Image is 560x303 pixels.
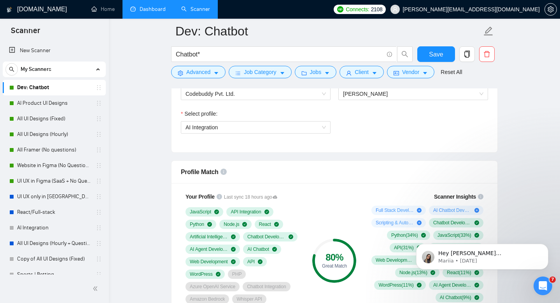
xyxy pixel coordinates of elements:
a: React/Full-stack [17,204,91,220]
span: check-circle [214,210,219,214]
span: holder [96,162,102,169]
span: double-left [93,285,100,292]
span: check-circle [272,247,277,252]
button: barsJob Categorycaret-down [229,66,291,78]
span: 7 [549,277,556,283]
span: AI Chatbot [247,246,269,252]
a: All UI Designs (Hourly) [17,127,91,142]
span: WordPress ( 11 %) [378,282,413,288]
span: Hey [PERSON_NAME][EMAIL_ADDRESS][DOMAIN_NAME], Looks like your Upwork agency Codebuddy Pvt. Ltd. ... [34,23,131,137]
span: check-circle [231,259,236,264]
span: holder [96,100,102,106]
span: caret-down [372,70,377,76]
span: API [247,259,255,265]
span: bars [235,70,241,76]
span: holder [96,147,102,153]
a: AI Product UI Designs [17,95,91,111]
button: copy [459,46,475,62]
span: JavaScript [190,209,211,215]
p: Message from Mariia, sent 3d ago [34,30,134,37]
button: idcardVendorcaret-down [387,66,434,78]
span: check-circle [474,283,479,287]
span: Chatbot Development [247,234,285,240]
span: AI Agent Development [190,246,228,252]
span: delete [479,51,494,58]
span: Scanner [5,25,46,41]
button: search [397,46,413,62]
span: Web Development [190,259,228,265]
span: caret-down [280,70,285,76]
span: AI Chatbot Development ( 17 %) [433,207,471,213]
span: info-circle [387,52,392,57]
button: settingAdvancedcaret-down [171,66,226,78]
span: Profile Match [181,169,219,175]
span: check-circle [231,234,236,239]
span: Chatbot Development ( 34 %) [433,220,471,226]
span: info-circle [217,194,222,199]
input: Search Freelance Jobs... [176,49,383,59]
span: Web Development ( 18 %) [376,257,414,263]
a: New Scanner [9,43,100,58]
a: Reset All [441,68,462,76]
span: holder [96,116,102,122]
button: setting [544,3,557,16]
a: All Framer (No questions) [17,142,91,158]
span: Node.js ( 13 %) [399,270,427,276]
span: Artificial Intelligence [190,234,228,240]
span: search [397,51,412,58]
span: folder [301,70,307,76]
span: holder [96,256,102,262]
span: Scripting & Automation ( 11 %) [376,220,414,226]
span: plus-circle [474,208,479,213]
span: Last sync 18 hours ago [224,194,278,201]
span: check-circle [216,272,220,277]
a: All UI Designs (Hourly + Questions) [17,236,91,251]
span: plus-circle [417,208,422,213]
span: caret-down [213,70,219,76]
input: Scanner name... [175,21,482,41]
a: Copy of All UI Designs (Fixed) [17,251,91,267]
span: AI Integration [185,124,218,130]
span: PHP [232,271,242,277]
span: idcard [394,70,399,76]
span: 2108 [371,5,383,14]
span: My Scanners [21,62,51,77]
a: All UI Designs (Fixed) [17,111,91,127]
span: Chatbot Integration [247,284,286,290]
a: setting [544,6,557,12]
span: caret-down [324,70,330,76]
span: Whisper API [236,296,262,302]
iframe: Intercom notifications message [404,227,560,282]
span: AI Agent Development ( 10 %) [433,282,471,288]
span: search [6,67,17,72]
div: Great Match [312,264,356,268]
button: delete [479,46,495,62]
span: React [259,221,271,227]
span: caret-down [422,70,428,76]
iframe: Intercom live chat [534,277,552,295]
span: Jobs [310,68,322,76]
a: dashboardDashboard [130,6,166,12]
span: Codebuddy Pvt. Ltd. [185,88,326,100]
span: API Integration [231,209,261,215]
a: UI UX in Figma (SaaS + No Questions) [17,173,91,189]
span: edit [483,26,493,36]
span: info-circle [478,194,483,199]
span: Scanner Insights [434,194,476,199]
span: plus-circle [417,220,422,225]
span: holder [96,85,102,91]
span: setting [178,70,183,76]
a: UI UX only in [GEOGRAPHIC_DATA] [17,189,91,204]
a: Website in Figma (No Questions) [17,158,91,173]
span: Python ( 34 %) [391,232,418,238]
li: New Scanner [3,43,106,58]
span: Azure OpenAI Service [190,284,235,290]
button: search [5,63,18,76]
a: Dev: Chatbot [17,80,91,95]
button: userClientcaret-down [339,66,384,78]
span: check-circle [242,222,247,227]
span: holder [96,209,102,215]
span: check-circle [207,222,212,227]
span: holder [96,225,102,231]
span: Full Stack Development ( 46 %) [376,207,414,213]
